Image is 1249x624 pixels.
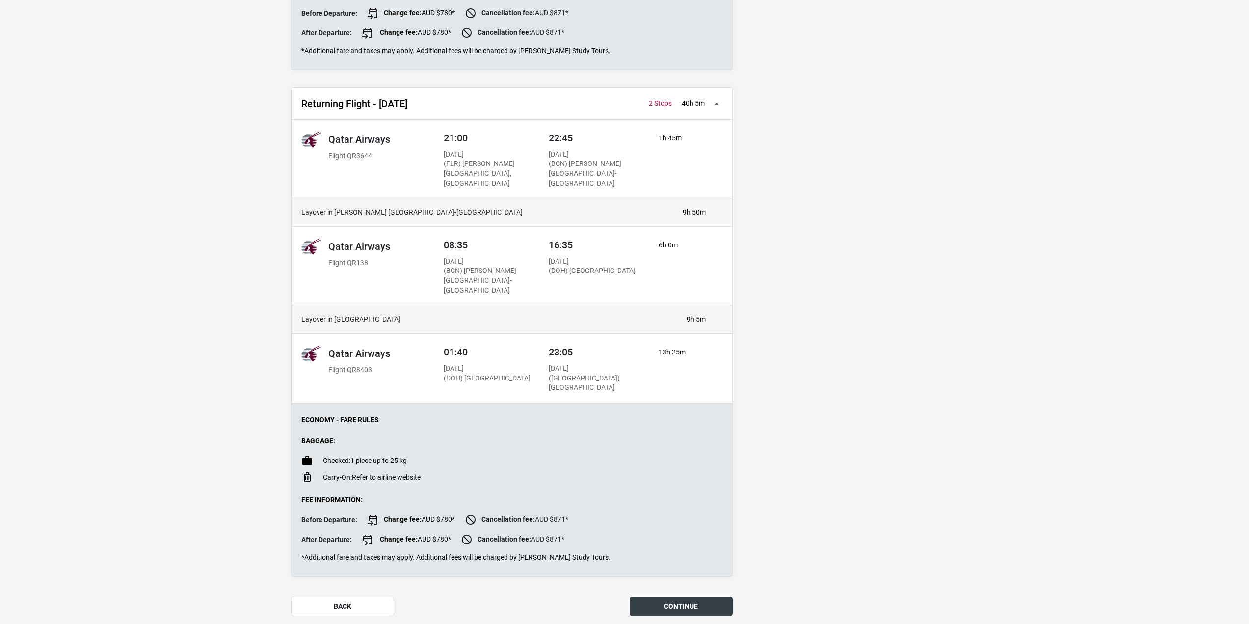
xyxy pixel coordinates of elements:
[549,364,639,374] p: [DATE]
[380,28,418,36] strong: Change fee:
[301,496,363,504] strong: Fee Information:
[687,315,706,324] p: 9h 5m
[328,348,390,359] h2: Qatar Airways
[301,536,352,543] strong: After Departure:
[301,553,722,562] p: *Additional fare and taxes may apply. Additional fees will be charged by [PERSON_NAME] Study Tours.
[481,515,535,523] strong: Cancellation fee:
[362,534,451,545] span: AUD $780*
[323,473,421,482] p: Refer to airline website
[659,241,706,250] p: 6h 0m
[328,134,390,145] h2: Qatar Airways
[301,516,357,524] strong: Before Departure:
[362,27,451,39] span: AUD $780*
[328,241,390,252] h2: Qatar Airways
[444,239,468,251] span: 08:35
[465,514,568,526] span: AUD $871*
[367,7,455,19] span: AUD $780*
[465,7,568,19] span: AUD $871*
[367,514,455,526] span: AUD $780*
[549,150,639,160] p: [DATE]
[444,346,468,358] span: 01:40
[444,132,468,144] span: 21:00
[301,47,722,55] p: *Additional fare and taxes may apply. Additional fees will be charged by [PERSON_NAME] Study Tours.
[478,535,531,543] strong: Cancellation fee:
[444,364,531,374] p: [DATE]
[301,237,321,256] img: Qatar Airways
[630,597,733,616] button: continue
[659,134,706,143] p: 1h 45m
[301,315,677,324] h4: Layover in [GEOGRAPHIC_DATA]
[683,208,706,217] p: 9h 50m
[380,535,418,543] strong: Change fee:
[549,132,573,144] span: 22:45
[549,239,573,251] span: 16:35
[682,99,705,108] p: 40h 5m
[659,348,706,357] p: 13h 25m
[301,9,357,17] strong: Before Departure:
[444,257,534,267] p: [DATE]
[301,98,407,109] h2: Returning Flight - [DATE]
[301,344,321,363] img: Qatar Airways
[384,9,422,17] strong: Change fee:
[301,130,321,149] img: Qatar Airways
[291,597,394,616] button: back
[323,457,350,464] span: Checked:
[301,437,335,445] strong: Baggage:
[444,150,534,160] p: [DATE]
[549,266,636,276] p: (DOH) [GEOGRAPHIC_DATA]
[444,159,534,188] p: (FLR) [PERSON_NAME][GEOGRAPHIC_DATA], [GEOGRAPHIC_DATA]
[549,257,636,267] p: [DATE]
[461,534,564,545] span: AUD $871*
[444,374,531,383] p: (DOH) [GEOGRAPHIC_DATA]
[481,9,535,17] strong: Cancellation fee:
[444,266,534,295] p: (BCN) [PERSON_NAME] [GEOGRAPHIC_DATA]-[GEOGRAPHIC_DATA]
[292,88,732,120] button: Returning Flight - [DATE] 40h 5m 2 Stops
[461,27,564,39] span: AUD $871*
[549,346,573,358] span: 23:05
[384,515,422,523] strong: Change fee:
[478,28,531,36] strong: Cancellation fee:
[549,374,639,393] p: ([GEOGRAPHIC_DATA]) [GEOGRAPHIC_DATA]
[323,473,352,481] span: Carry-On:
[328,365,390,375] p: Flight QR8403
[649,99,672,108] span: 2 Stops
[301,29,352,37] strong: After Departure:
[323,457,407,465] p: 1 piece up to 25 kg
[549,159,639,188] p: (BCN) [PERSON_NAME] [GEOGRAPHIC_DATA]-[GEOGRAPHIC_DATA]
[301,416,722,424] p: Economy - Fare Rules
[328,151,390,161] p: Flight QR3644
[328,258,390,268] p: Flight QR138
[301,208,673,217] h4: Layover in [PERSON_NAME] [GEOGRAPHIC_DATA]-[GEOGRAPHIC_DATA]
